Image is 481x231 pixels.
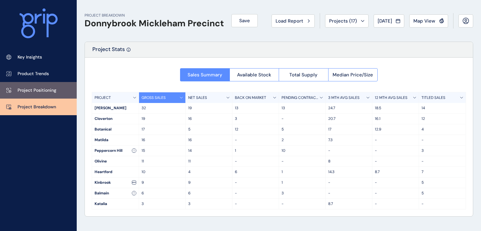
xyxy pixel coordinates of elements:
[235,169,276,175] p: 6
[279,68,328,81] button: Total Supply
[142,201,183,207] p: 3
[328,201,370,207] p: 8.7
[188,137,230,143] p: 16
[333,72,373,78] span: Median Price/Size
[282,116,323,121] p: -
[230,68,279,81] button: Available Stock
[282,191,323,196] p: 3
[235,159,276,164] p: -
[329,18,357,24] span: Projects ( 17 )
[18,54,42,60] p: Key Insights
[409,14,448,28] button: Map View
[188,159,230,164] p: 11
[375,159,416,164] p: -
[375,180,416,185] p: -
[142,159,183,164] p: 11
[328,159,370,164] p: 8
[237,72,271,78] span: Available Stock
[289,72,318,78] span: Total Supply
[282,180,323,185] p: 1
[375,105,416,111] p: 18.5
[422,127,463,132] p: 4
[375,191,416,196] p: -
[422,148,463,153] p: 3
[92,188,139,198] div: Balmain
[413,18,435,24] span: Map View
[92,114,139,124] div: Cloverton
[18,87,56,94] p: Project Positioning
[188,201,230,207] p: 3
[422,191,463,196] p: 5
[180,68,230,81] button: Sales Summary
[142,127,183,132] p: 17
[328,95,359,100] p: 3 MTH AVG SALES
[375,201,416,207] p: -
[325,14,369,28] button: Projects (17)
[328,137,370,143] p: 7.3
[142,191,183,196] p: 6
[235,105,276,111] p: 13
[422,180,463,185] p: 5
[235,116,276,121] p: 3
[235,137,276,143] p: -
[92,177,139,188] div: Kinbrook
[235,201,276,207] p: -
[272,14,315,28] button: Load Report
[282,148,323,153] p: 10
[422,169,463,175] p: 7
[328,127,370,132] p: 17
[328,105,370,111] p: 24.7
[235,95,266,100] p: BACK ON MARKET
[422,159,463,164] p: -
[142,180,183,185] p: 9
[328,116,370,121] p: 20.7
[422,116,463,121] p: 12
[422,105,463,111] p: 14
[188,105,230,111] p: 19
[188,127,230,132] p: 5
[142,105,183,111] p: 32
[235,148,276,153] p: 1
[18,104,56,110] p: Project Breakdown
[235,127,276,132] p: 12
[142,148,183,153] p: 15
[92,167,139,177] div: Heartford
[92,103,139,113] div: [PERSON_NAME]
[375,127,416,132] p: 12.9
[18,71,49,77] p: Product Trends
[92,124,139,135] div: Botanical
[142,137,183,143] p: 16
[239,18,250,24] span: Save
[85,18,224,29] h1: Donnybrook Mickleham Precinct
[92,199,139,209] div: Katalia
[282,137,323,143] p: 2
[85,13,224,18] p: PROJECT BREAKDOWN
[375,116,416,121] p: 16.1
[422,95,445,100] p: TITLED SALES
[282,105,323,111] p: 13
[231,14,258,27] button: Save
[188,95,207,100] p: NET SALES
[375,95,407,100] p: 12 MTH AVG SALES
[92,46,125,57] p: Project Stats
[276,18,303,24] span: Load Report
[235,180,276,185] p: -
[282,169,323,175] p: 1
[92,135,139,145] div: Matilda
[142,169,183,175] p: 10
[375,169,416,175] p: 8.7
[142,116,183,121] p: 19
[422,137,463,143] p: -
[378,18,392,24] span: [DATE]
[92,146,139,156] div: Peppercorn Hill
[282,159,323,164] p: -
[374,14,404,28] button: [DATE]
[95,95,111,100] p: PROJECT
[282,95,320,100] p: PENDING CONTRACTS
[235,191,276,196] p: -
[328,169,370,175] p: 14.3
[328,180,370,185] p: -
[328,191,370,196] p: -
[188,116,230,121] p: 16
[188,191,230,196] p: 6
